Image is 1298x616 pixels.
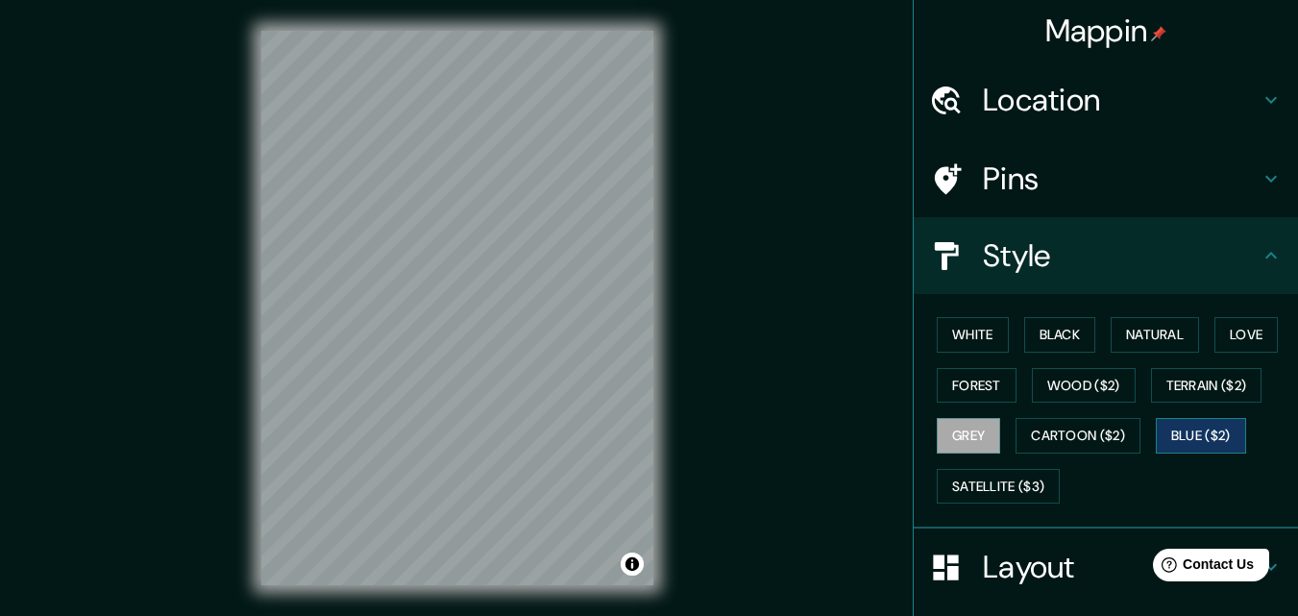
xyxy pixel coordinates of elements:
[914,140,1298,217] div: Pins
[1016,418,1140,454] button: Cartoon ($2)
[937,469,1060,505] button: Satellite ($3)
[1127,541,1277,595] iframe: Help widget launcher
[1151,368,1262,404] button: Terrain ($2)
[914,529,1298,605] div: Layout
[937,418,1000,454] button: Grey
[1151,26,1166,41] img: pin-icon.png
[1214,317,1278,353] button: Love
[1045,12,1167,50] h4: Mappin
[621,553,644,576] button: Toggle attribution
[1156,418,1246,454] button: Blue ($2)
[914,62,1298,138] div: Location
[983,236,1260,275] h4: Style
[914,217,1298,294] div: Style
[1024,317,1096,353] button: Black
[983,160,1260,198] h4: Pins
[937,368,1016,404] button: Forest
[983,548,1260,586] h4: Layout
[1111,317,1199,353] button: Natural
[261,31,653,585] canvas: Map
[1032,368,1136,404] button: Wood ($2)
[983,81,1260,119] h4: Location
[937,317,1009,353] button: White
